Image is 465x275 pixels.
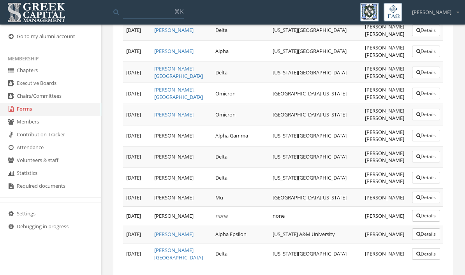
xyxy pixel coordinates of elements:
span: [PERSON_NAME] [412,9,451,16]
td: [DATE] [123,243,151,264]
td: [US_STATE][GEOGRAPHIC_DATA] [269,243,361,264]
span: [PERSON_NAME] [PERSON_NAME] [365,86,404,100]
td: [GEOGRAPHIC_DATA][US_STATE] [269,83,361,104]
a: [PERSON_NAME][GEOGRAPHIC_DATA] [154,65,203,79]
td: [DATE] [123,62,151,83]
div: [PERSON_NAME] [407,3,459,16]
td: [US_STATE][GEOGRAPHIC_DATA] [269,62,361,83]
td: [DATE] [123,41,151,62]
td: none [269,206,361,225]
td: [GEOGRAPHIC_DATA][US_STATE] [269,104,361,125]
td: [US_STATE][GEOGRAPHIC_DATA] [269,125,361,146]
td: Alpha Gamma [212,125,270,146]
td: [DATE] [123,125,151,146]
td: [US_STATE][GEOGRAPHIC_DATA] [269,19,361,41]
td: [DATE] [123,83,151,104]
a: [PERSON_NAME] [154,48,194,55]
td: [PERSON_NAME] [151,206,212,225]
button: Details [412,228,440,240]
button: Details [412,248,440,260]
td: Alpha [212,41,270,62]
td: Delta [212,146,270,167]
a: [PERSON_NAME] [154,111,194,118]
td: [DATE] [123,146,151,167]
span: [PERSON_NAME] [365,250,404,257]
em: none [215,212,227,219]
td: Delta [212,19,270,41]
td: [US_STATE] A&M University [269,225,361,243]
td: [PERSON_NAME] [151,167,212,188]
td: [DATE] [123,225,151,243]
a: [PERSON_NAME], [GEOGRAPHIC_DATA] [154,86,203,100]
td: [US_STATE][GEOGRAPHIC_DATA] [269,41,361,62]
td: [US_STATE][GEOGRAPHIC_DATA] [269,167,361,188]
button: Details [412,172,440,183]
span: [PERSON_NAME] [PERSON_NAME] [365,65,404,79]
button: Details [412,67,440,78]
button: Details [412,192,440,203]
td: [US_STATE][GEOGRAPHIC_DATA] [269,146,361,167]
button: Details [412,25,440,36]
td: Omicron [212,83,270,104]
td: Omicron [212,104,270,125]
span: [PERSON_NAME] [PERSON_NAME] [365,107,404,122]
td: [GEOGRAPHIC_DATA][US_STATE] [269,188,361,206]
td: [PERSON_NAME] [151,146,212,167]
td: [PERSON_NAME] [151,188,212,206]
button: Details [412,210,440,222]
button: Details [412,109,440,120]
td: [DATE] [123,206,151,225]
span: [PERSON_NAME] [PERSON_NAME] [365,23,404,37]
td: Delta [212,167,270,188]
button: Details [412,46,440,57]
a: [PERSON_NAME] [154,26,194,33]
a: [PERSON_NAME] [154,231,194,238]
a: [PERSON_NAME][GEOGRAPHIC_DATA] [154,247,203,261]
span: [PERSON_NAME] [PERSON_NAME] [365,44,404,58]
td: Delta [212,243,270,264]
button: Details [412,130,440,141]
button: Details [412,151,440,162]
span: [PERSON_NAME] [365,231,404,238]
span: [PERSON_NAME] [365,194,404,201]
td: [DATE] [123,104,151,125]
td: [DATE] [123,19,151,41]
td: Delta [212,62,270,83]
td: [DATE] [123,188,151,206]
button: Details [412,88,440,99]
span: [PERSON_NAME] [PERSON_NAME] [365,171,404,185]
td: [DATE] [123,167,151,188]
td: Alpha Epsilon [212,225,270,243]
span: [PERSON_NAME] [PERSON_NAME] [365,129,404,143]
td: Mu [212,188,270,206]
span: ⌘K [174,7,183,15]
td: [PERSON_NAME] [151,125,212,146]
span: [PERSON_NAME] [365,212,404,219]
span: [PERSON_NAME] [PERSON_NAME] [365,150,404,164]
